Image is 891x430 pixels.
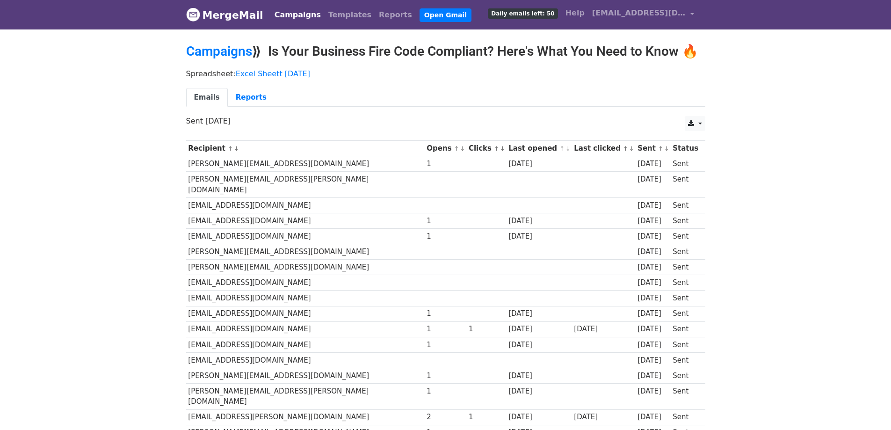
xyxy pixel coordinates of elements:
[186,172,425,198] td: [PERSON_NAME][EMAIL_ADDRESS][PERSON_NAME][DOMAIN_NAME]
[637,371,668,381] div: [DATE]
[623,145,628,152] a: ↑
[236,69,310,78] a: Excel Sheett [DATE]
[572,141,636,156] th: Last clicked
[670,244,700,260] td: Sent
[588,4,698,26] a: [EMAIL_ADDRESS][DOMAIN_NAME]
[186,409,425,425] td: [EMAIL_ADDRESS][PERSON_NAME][DOMAIN_NAME]
[670,384,700,410] td: Sent
[506,141,572,156] th: Last opened
[574,324,633,335] div: [DATE]
[670,172,700,198] td: Sent
[637,277,668,288] div: [DATE]
[508,386,569,397] div: [DATE]
[670,260,700,275] td: Sent
[186,321,425,337] td: [EMAIL_ADDRESS][DOMAIN_NAME]
[186,337,425,352] td: [EMAIL_ADDRESS][DOMAIN_NAME]
[186,229,425,244] td: [EMAIL_ADDRESS][DOMAIN_NAME]
[427,231,464,242] div: 1
[508,231,569,242] div: [DATE]
[637,308,668,319] div: [DATE]
[637,174,668,185] div: [DATE]
[186,116,705,126] p: Sent [DATE]
[670,275,700,291] td: Sent
[670,337,700,352] td: Sent
[186,306,425,321] td: [EMAIL_ADDRESS][DOMAIN_NAME]
[420,8,471,22] a: Open Gmail
[494,145,499,152] a: ↑
[565,145,571,152] a: ↓
[629,145,634,152] a: ↓
[637,355,668,366] div: [DATE]
[427,412,464,423] div: 2
[635,141,670,156] th: Sent
[670,291,700,306] td: Sent
[186,44,252,59] a: Campaigns
[562,4,588,22] a: Help
[508,216,569,226] div: [DATE]
[508,308,569,319] div: [DATE]
[637,324,668,335] div: [DATE]
[637,262,668,273] div: [DATE]
[508,340,569,350] div: [DATE]
[427,324,464,335] div: 1
[484,4,561,22] a: Daily emails left: 50
[670,352,700,368] td: Sent
[670,197,700,213] td: Sent
[186,88,228,107] a: Emails
[186,69,705,79] p: Spreadsheet:
[508,159,569,169] div: [DATE]
[670,409,700,425] td: Sent
[466,141,506,156] th: Clicks
[658,145,663,152] a: ↑
[637,340,668,350] div: [DATE]
[488,8,558,19] span: Daily emails left: 50
[427,216,464,226] div: 1
[469,412,504,423] div: 1
[670,306,700,321] td: Sent
[637,216,668,226] div: [DATE]
[637,293,668,304] div: [DATE]
[228,145,233,152] a: ↑
[508,412,569,423] div: [DATE]
[670,141,700,156] th: Status
[508,371,569,381] div: [DATE]
[508,324,569,335] div: [DATE]
[186,156,425,172] td: [PERSON_NAME][EMAIL_ADDRESS][DOMAIN_NAME]
[637,159,668,169] div: [DATE]
[186,260,425,275] td: [PERSON_NAME][EMAIL_ADDRESS][DOMAIN_NAME]
[427,371,464,381] div: 1
[664,145,669,152] a: ↓
[637,200,668,211] div: [DATE]
[427,386,464,397] div: 1
[228,88,275,107] a: Reports
[186,291,425,306] td: [EMAIL_ADDRESS][DOMAIN_NAME]
[425,141,467,156] th: Opens
[325,6,375,24] a: Templates
[427,159,464,169] div: 1
[186,213,425,228] td: [EMAIL_ADDRESS][DOMAIN_NAME]
[186,5,263,25] a: MergeMail
[670,156,700,172] td: Sent
[186,352,425,368] td: [EMAIL_ADDRESS][DOMAIN_NAME]
[427,308,464,319] div: 1
[592,7,686,19] span: [EMAIL_ADDRESS][DOMAIN_NAME]
[186,275,425,291] td: [EMAIL_ADDRESS][DOMAIN_NAME]
[469,324,504,335] div: 1
[670,368,700,383] td: Sent
[186,384,425,410] td: [PERSON_NAME][EMAIL_ADDRESS][PERSON_NAME][DOMAIN_NAME]
[375,6,416,24] a: Reports
[454,145,459,152] a: ↑
[186,368,425,383] td: [PERSON_NAME][EMAIL_ADDRESS][DOMAIN_NAME]
[500,145,505,152] a: ↓
[186,141,425,156] th: Recipient
[460,145,465,152] a: ↓
[186,244,425,260] td: [PERSON_NAME][EMAIL_ADDRESS][DOMAIN_NAME]
[637,412,668,423] div: [DATE]
[559,145,565,152] a: ↑
[670,321,700,337] td: Sent
[186,44,705,59] h2: ⟫ Is Your Business Fire Code Compliant? Here's What You Need to Know 🔥
[271,6,325,24] a: Campaigns
[427,340,464,350] div: 1
[574,412,633,423] div: [DATE]
[637,231,668,242] div: [DATE]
